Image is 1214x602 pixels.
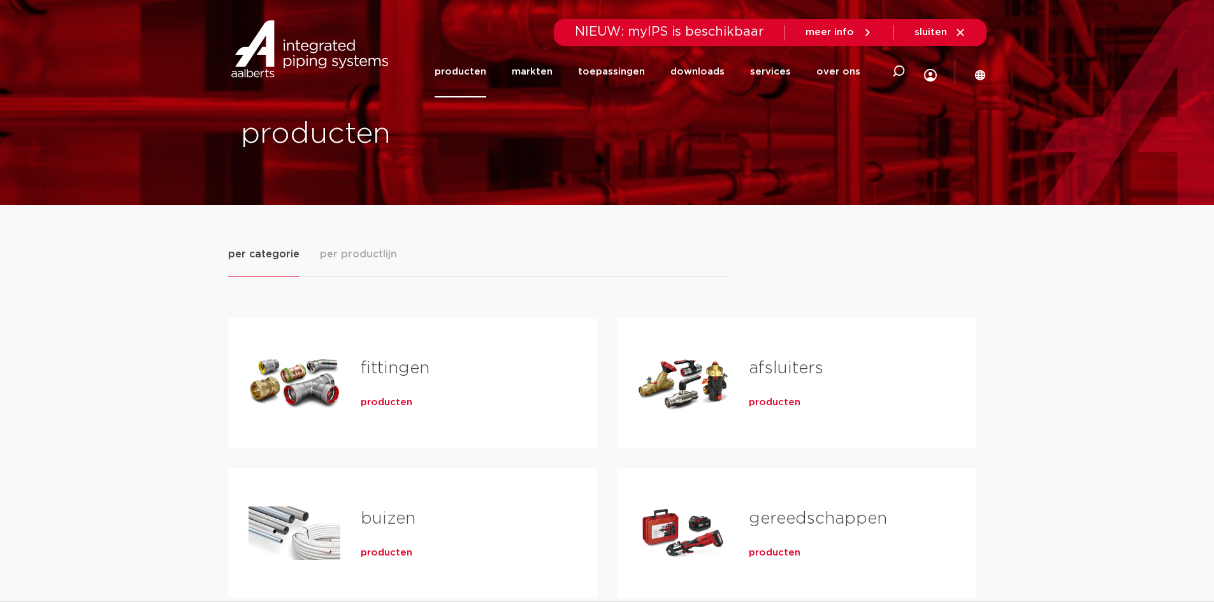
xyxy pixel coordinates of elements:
a: producten [749,547,800,559]
span: per categorie [228,247,300,262]
a: gereedschappen [749,510,887,527]
a: producten [435,46,486,97]
div: my IPS [924,42,937,101]
span: sluiten [914,27,947,37]
a: services [750,46,791,97]
a: toepassingen [578,46,645,97]
a: meer info [806,27,873,38]
a: producten [361,547,412,559]
a: producten [361,396,412,409]
a: markten [512,46,553,97]
a: afsluiters [749,360,823,376]
span: NIEUW: myIPS is beschikbaar [575,25,764,38]
span: meer info [806,27,854,37]
a: producten [749,396,800,409]
a: buizen [361,510,416,527]
a: fittingen [361,360,430,376]
a: over ons [816,46,860,97]
h1: producten [241,114,601,155]
nav: Menu [435,46,860,97]
span: per productlijn [320,247,397,262]
a: downloads [670,46,725,97]
a: sluiten [914,27,966,38]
